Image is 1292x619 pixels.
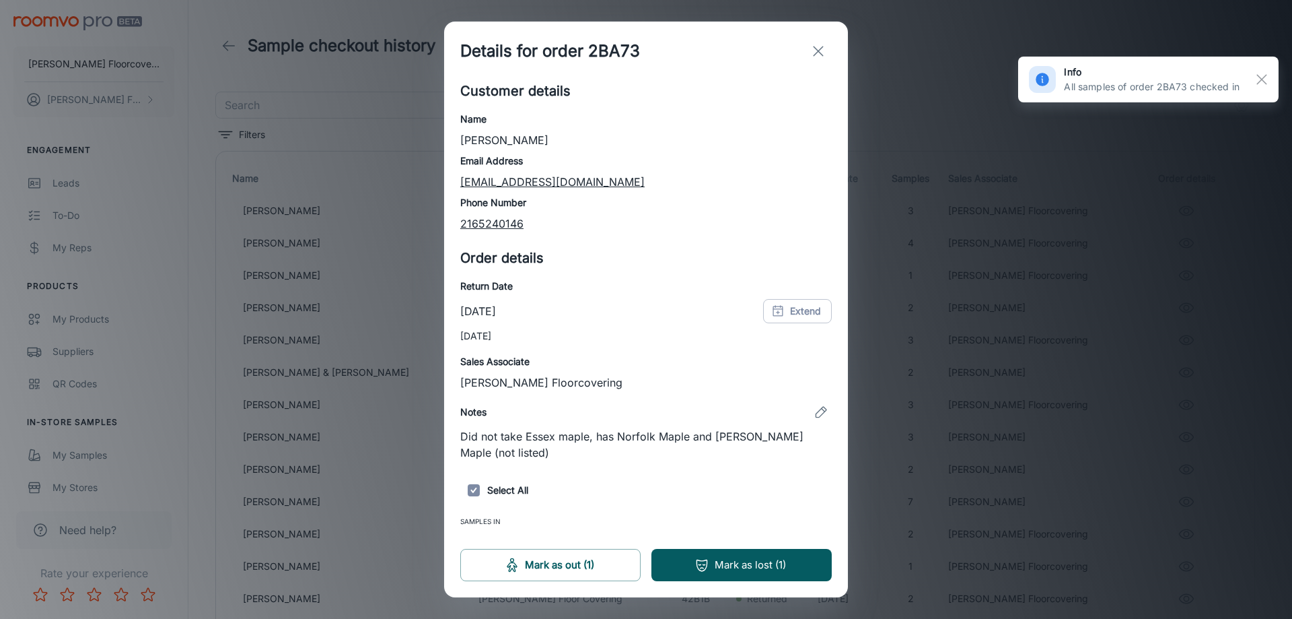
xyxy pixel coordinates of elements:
[651,549,832,581] button: Mark as lost (1)
[460,132,832,148] p: [PERSON_NAME]
[460,549,641,581] button: Mark as out (1)
[805,38,832,65] button: exit
[1064,65,1240,79] h6: info
[460,515,832,533] span: Samples In
[1064,79,1240,94] p: All samples of order 2BA73 checked in
[460,81,832,101] h5: Customer details
[460,154,832,168] h6: Email Address
[460,195,832,210] h6: Phone Number
[460,112,832,127] h6: Name
[460,374,832,391] p: [PERSON_NAME] Floorcovering
[460,217,524,230] a: 2165240146
[460,329,832,344] p: [DATE]
[763,299,832,323] button: Extend
[460,279,832,294] h6: Return Date
[460,303,496,319] p: [DATE]
[460,428,832,461] p: Did not take Essex maple, has Norfolk Maple and [PERSON_NAME] Maple (not listed)
[460,39,640,63] h1: Details for order 2BA73
[460,477,832,504] h6: Select All
[460,405,487,420] h6: Notes
[460,175,645,189] a: [EMAIL_ADDRESS][DOMAIN_NAME]
[460,354,832,369] h6: Sales Associate
[460,248,832,268] h5: Order details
